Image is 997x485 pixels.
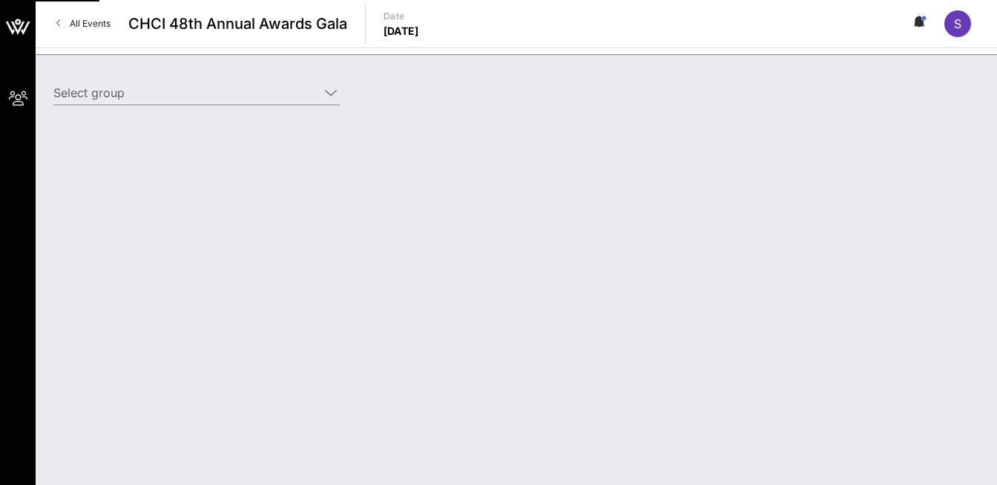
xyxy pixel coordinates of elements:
[384,24,419,39] p: [DATE]
[47,12,119,36] a: All Events
[70,18,111,29] span: All Events
[944,10,971,37] div: S
[954,16,961,31] span: S
[128,13,347,35] span: CHCI 48th Annual Awards Gala
[384,9,419,24] p: Date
